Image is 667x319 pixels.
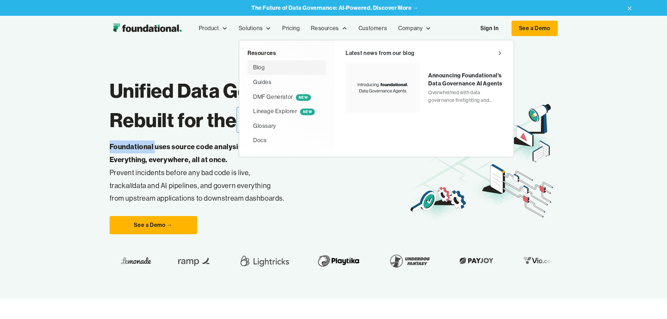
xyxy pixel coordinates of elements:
img: Ramp [172,251,214,271]
div: Resources [305,17,353,40]
span: NEW [296,94,311,101]
div: Glossary [253,122,276,131]
strong: Foundational uses source code analysis to govern all the data and its code: Everything, everywher... [110,142,356,164]
div: DMF Generator [253,92,311,102]
div: Company [398,24,423,33]
a: home [110,21,185,35]
a: The Future of Data Governance: AI-Powered. Discover More → [251,5,418,11]
div: Solutions [233,17,277,40]
a: Sign In [473,21,506,36]
a: Glossary [248,119,326,133]
div: Company [392,17,437,40]
div: Product [199,24,219,33]
a: Lineage ExplorerNEW [248,104,326,119]
a: Pricing [277,17,305,40]
a: See a Demo → [110,216,197,234]
span: AI Era [237,107,296,133]
iframe: Chat Widget [541,238,667,319]
img: Lightricks [236,251,290,271]
a: Announcing Foundational's Data Governance AI AgentsOverwhelmed with data governance firefighting ... [346,63,502,112]
div: Resources [311,24,339,33]
a: DMF GeneratorNEW [248,90,326,104]
span: NEW [300,109,315,115]
a: Guides [248,75,326,90]
a: Latest news from our blog [346,49,502,58]
div: Latest news from our blog [346,49,415,58]
div: Docs [253,136,266,145]
strong: The Future of Data Governance: AI-Powered. Discover More → [251,4,418,11]
h1: Unified Data Governance— Rebuilt for the [110,76,408,135]
div: Product [193,17,233,40]
p: Prevent incidents before any bad code is live, track data and AI pipelines, and govern everything... [110,140,378,205]
div: Lineage Explorer [253,107,315,116]
div: Announcing Foundational's Data Governance AI Agents [428,71,502,87]
div: Blog [253,63,265,72]
div: Resources [248,49,326,58]
img: Playtika [312,251,362,271]
a: Blog [248,60,326,75]
em: all [126,181,133,190]
div: Guides [253,78,272,87]
img: Foundational Logo [110,21,185,35]
img: Vio.com [518,255,559,266]
a: See a Demo [512,21,558,36]
a: Customers [353,17,392,40]
div: Overwhelmed with data governance firefighting and never-ending struggles with a long list of requ... [428,89,502,104]
img: Underdog Fantasy [384,251,432,271]
div: וידג'ט של צ'אט [541,238,667,319]
img: Lemonade [119,255,150,266]
nav: Resources [239,40,514,157]
div: Solutions [239,24,263,33]
img: Payjoy [454,255,496,266]
a: Docs [248,133,326,148]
